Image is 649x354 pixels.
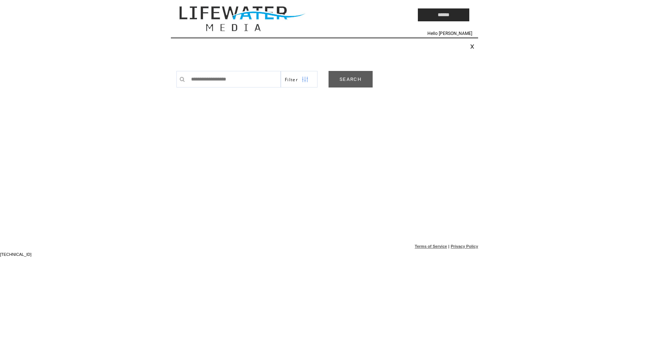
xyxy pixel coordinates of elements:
[448,244,449,248] span: |
[281,71,318,87] a: Filter
[285,76,298,83] span: Show filters
[427,31,472,36] span: Hello [PERSON_NAME]
[302,71,308,88] img: filters.png
[415,244,447,248] a: Terms of Service
[451,244,478,248] a: Privacy Policy
[329,71,373,87] a: SEARCH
